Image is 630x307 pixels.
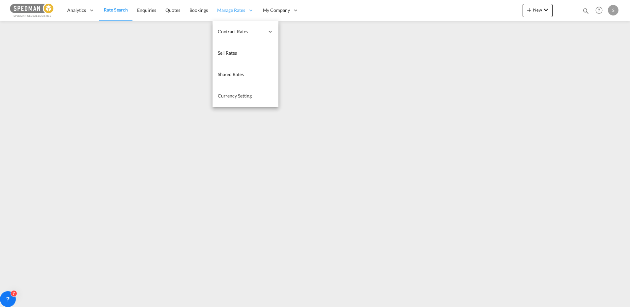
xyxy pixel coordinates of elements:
span: Sell Rates [218,50,237,56]
span: Quotes [165,7,180,13]
div: icon-magnify [582,7,589,17]
md-icon: icon-chevron-down [542,6,550,14]
md-icon: icon-magnify [582,7,589,14]
div: Contract Rates [213,21,278,42]
a: Sell Rates [213,42,278,64]
span: Enquiries [137,7,156,13]
a: Currency Setting [213,85,278,107]
button: icon-plus 400-fgNewicon-chevron-down [523,4,553,17]
span: Help [593,5,605,16]
span: My Company [263,7,290,14]
md-icon: icon-plus 400-fg [525,6,533,14]
span: Bookings [189,7,208,13]
span: New [525,7,550,13]
span: Manage Rates [217,7,245,14]
span: Rate Search [104,7,128,13]
span: Contract Rates [218,28,265,35]
div: S [608,5,618,15]
span: Currency Setting [218,93,252,98]
a: Shared Rates [213,64,278,85]
span: Analytics [67,7,86,14]
img: c12ca350ff1b11efb6b291369744d907.png [10,3,54,18]
span: Shared Rates [218,71,244,77]
div: Help [593,5,608,16]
